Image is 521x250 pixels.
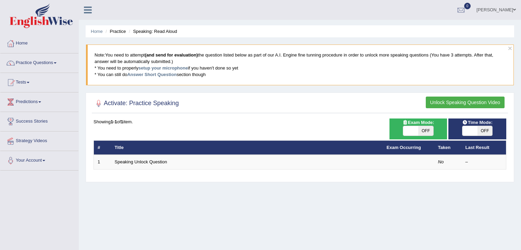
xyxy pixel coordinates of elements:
a: Answer Short Question [127,72,176,77]
div: – [466,159,503,165]
a: setup your microphone [138,65,188,71]
div: Showing of item. [94,118,506,125]
li: Practice [104,28,126,35]
a: Tests [0,73,78,90]
div: Show exams occurring in exams [389,118,447,139]
span: OFF [477,126,493,136]
td: 1 [94,155,111,169]
a: Practice Questions [0,53,78,71]
b: (and send for evaluation) [145,52,198,58]
span: 0 [464,3,471,9]
a: Speaking Unlock Question [115,159,167,164]
b: 1 [121,119,123,124]
th: Title [111,140,383,155]
li: Speaking: Read Aloud [127,28,177,35]
span: Exam Mode: [400,119,437,126]
em: No [438,159,444,164]
a: Strategy Videos [0,132,78,149]
span: OFF [418,126,433,136]
th: Taken [434,140,462,155]
h2: Activate: Practice Speaking [94,98,179,109]
button: × [508,45,512,52]
th: Last Result [462,140,506,155]
a: Your Account [0,151,78,168]
th: # [94,140,111,155]
blockquote: You need to attempt the question listed below as part of our A.I. Engine fine tunning procedure i... [86,45,514,85]
a: Home [0,34,78,51]
button: Unlock Speaking Question Video [426,97,505,108]
a: Home [91,29,103,34]
b: 1-1 [111,119,117,124]
a: Exam Occurring [387,145,421,150]
a: Success Stories [0,112,78,129]
span: Time Mode: [460,119,495,126]
span: Note: [95,52,105,58]
a: Predictions [0,92,78,110]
